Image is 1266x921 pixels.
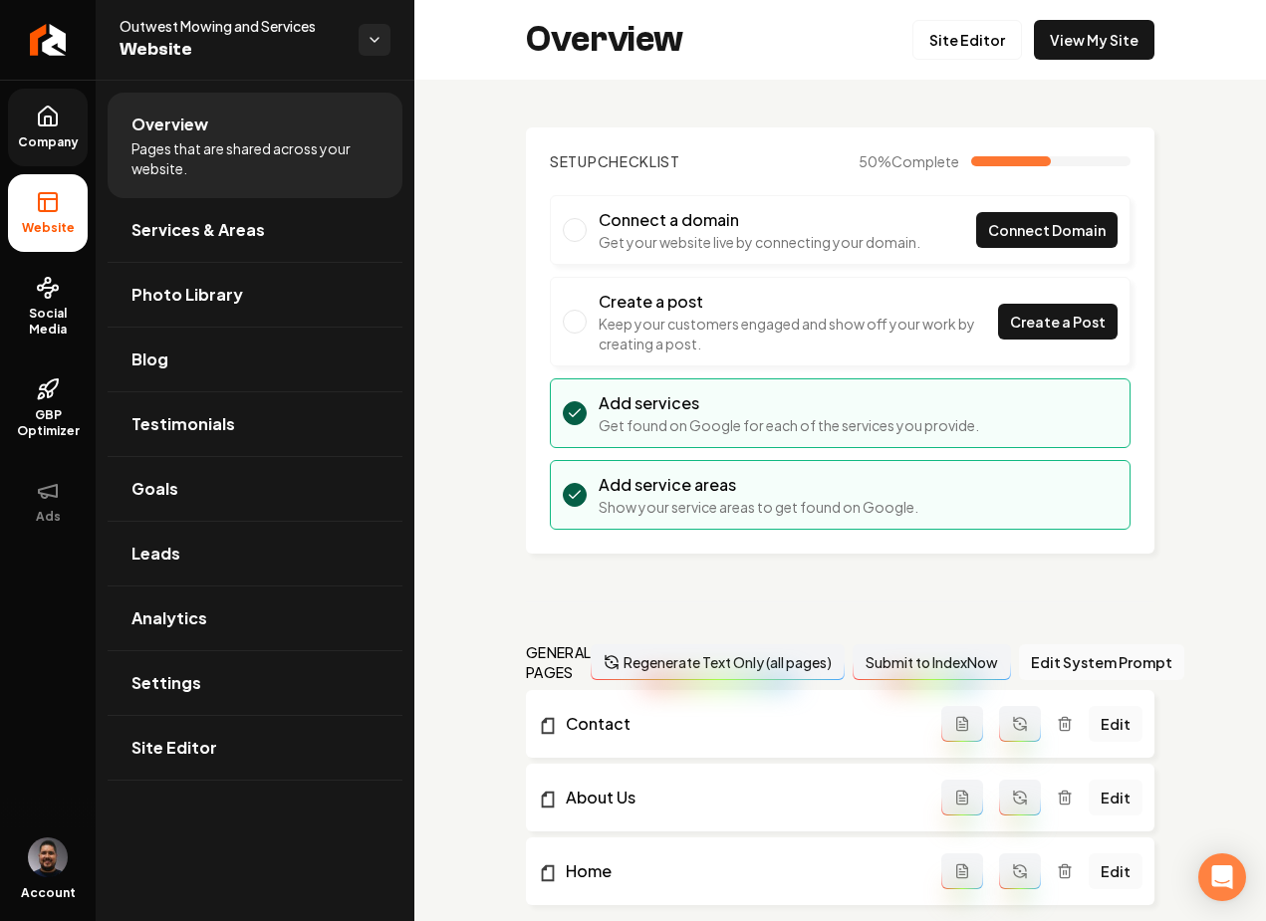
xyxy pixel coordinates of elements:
button: Ads [8,463,88,541]
span: Overview [131,113,208,136]
a: Leads [108,522,402,585]
span: GBP Optimizer [8,407,88,439]
a: Edit [1089,780,1142,815]
span: Services & Areas [131,218,265,242]
button: Add admin page prompt [941,706,983,742]
a: Create a Post [998,304,1118,340]
a: Social Media [8,260,88,353]
span: Settings [131,671,201,695]
span: 50 % [859,151,959,171]
span: Complete [891,152,959,170]
a: Connect Domain [976,212,1118,248]
span: Connect Domain [988,220,1106,241]
span: Account [21,885,76,901]
h2: Overview [526,20,683,60]
span: Social Media [8,306,88,338]
a: Analytics [108,586,402,650]
p: Get found on Google for each of the services you provide. [599,415,979,435]
img: Rebolt Logo [30,24,67,56]
a: Blog [108,328,402,391]
p: Keep your customers engaged and show off your work by creating a post. [599,314,998,353]
button: Add admin page prompt [941,780,983,815]
a: Goals [108,457,402,521]
span: Pages that are shared across your website. [131,138,379,178]
a: Edit [1089,853,1142,889]
button: Submit to IndexNow [853,644,1011,680]
span: Blog [131,347,168,371]
a: Services & Areas [108,198,402,262]
h3: Create a post [599,290,998,314]
span: Setup [550,152,598,170]
p: Show your service areas to get found on Google. [599,497,918,517]
h2: Checklist [550,151,680,171]
span: Analytics [131,606,207,630]
h2: general pages [526,642,591,682]
a: GBP Optimizer [8,361,88,455]
button: Open user button [28,837,68,877]
a: Site Editor [912,20,1022,60]
a: Edit [1089,706,1142,742]
span: Outwest Mowing and Services [120,16,343,36]
span: Goals [131,477,178,501]
img: Daniel Humberto Ortega Celis [28,837,68,877]
span: Site Editor [131,736,217,760]
span: Website [14,220,83,236]
div: Open Intercom Messenger [1198,853,1246,901]
h3: Add service areas [599,473,918,497]
span: Photo Library [131,283,243,307]
a: View My Site [1034,20,1154,60]
p: Get your website live by connecting your domain. [599,232,920,252]
a: Company [8,89,88,166]
button: Edit System Prompt [1019,644,1184,680]
a: About Us [538,786,941,809]
a: Settings [108,651,402,715]
button: Add admin page prompt [941,853,983,889]
a: Home [538,859,941,883]
h3: Connect a domain [599,208,920,232]
a: Site Editor [108,716,402,780]
a: Testimonials [108,392,402,456]
span: Company [10,134,87,150]
a: Photo Library [108,263,402,327]
span: Leads [131,542,180,566]
a: Contact [538,712,941,736]
span: Ads [28,509,69,525]
h3: Add services [599,391,979,415]
span: Create a Post [1010,312,1106,333]
span: Testimonials [131,412,235,436]
button: Regenerate Text Only (all pages) [591,644,845,680]
span: Website [120,36,343,64]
